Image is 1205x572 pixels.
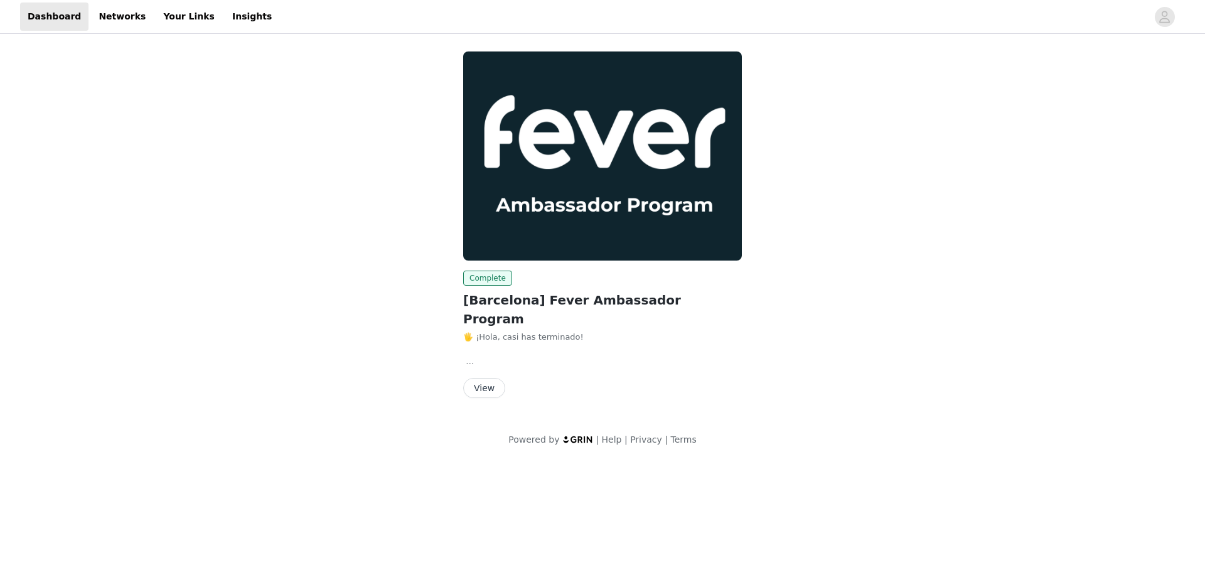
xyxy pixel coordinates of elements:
a: Dashboard [20,3,88,31]
span: | [665,434,668,445]
span: | [624,434,628,445]
a: Your Links [156,3,222,31]
span: Complete [463,271,512,286]
button: View [463,378,505,398]
a: Insights [225,3,279,31]
span: | [596,434,599,445]
img: logo [562,435,594,443]
a: Privacy [630,434,662,445]
a: Help [602,434,622,445]
p: 🖐️ ¡Hola, casi has terminado! [463,331,742,343]
a: Terms [670,434,696,445]
span: Powered by [508,434,559,445]
a: Networks [91,3,153,31]
div: avatar [1159,7,1170,27]
h2: [Barcelona] Fever Ambassador Program [463,291,742,328]
a: View [463,384,505,393]
img: Fever Ambassadors [463,51,742,261]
